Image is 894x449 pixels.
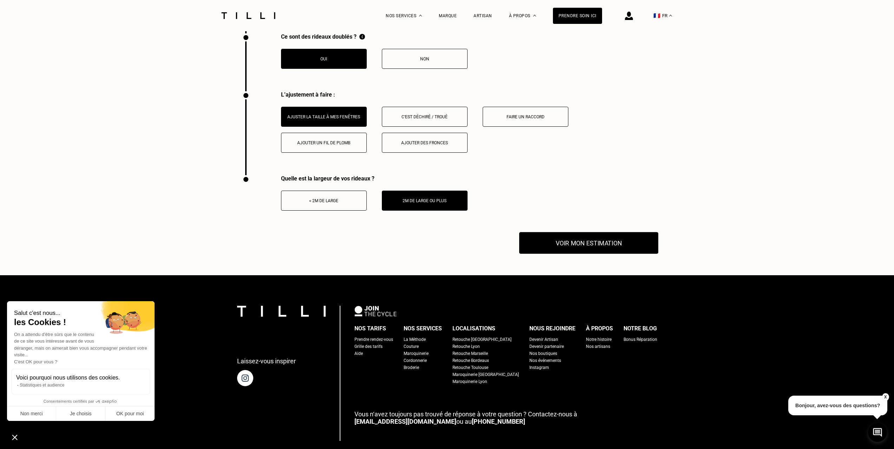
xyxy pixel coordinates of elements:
[419,15,422,16] img: Menu déroulant
[452,357,489,364] a: Retouche Bordeaux
[529,336,558,343] a: Devenir Artisan
[483,107,568,127] button: Faire un raccord
[586,343,610,350] a: Nos artisans
[472,418,525,425] a: [PHONE_NUMBER]
[281,33,468,40] div: Ce sont des rideaux doublés ?
[452,336,511,343] a: Retouche [GEOGRAPHIC_DATA]
[669,15,672,16] img: menu déroulant
[354,336,393,343] a: Prendre rendez-vous
[586,336,612,343] a: Notre histoire
[882,393,889,401] button: X
[625,12,633,20] img: icône connexion
[237,370,253,386] img: page instagram de Tilli une retoucherie à domicile
[519,232,658,254] button: Voir mon estimation
[359,33,365,40] img: Qu'est ce qu'une doublure ?
[219,12,278,19] img: Logo du service de couturière Tilli
[404,364,419,371] a: Broderie
[382,133,468,153] button: Ajouter des fronces
[285,114,363,119] div: Ajuster la taille à mes fenêtres
[404,323,442,334] div: Nos services
[624,323,657,334] div: Notre blog
[386,57,464,61] div: Non
[452,371,519,378] a: Maroquinerie [GEOGRAPHIC_DATA]
[474,13,492,18] a: Artisan
[452,323,495,334] div: Localisations
[382,191,468,211] button: 2m de large ou plus
[404,343,419,350] a: Couture
[553,8,602,24] a: Prendre soin ici
[452,378,487,385] a: Maroquinerie Lyon
[281,91,652,98] div: L’ajustement à faire :
[354,418,456,425] a: [EMAIL_ADDRESS][DOMAIN_NAME]
[788,396,887,415] p: Bonjour, avez-vous des questions?
[386,140,464,145] div: Ajouter des fronces
[285,140,363,145] div: Ajouter un fil de plomb
[237,306,326,317] img: logo Tilli
[281,175,468,182] div: Quelle est la largeur de vos rideaux ?
[529,364,549,371] a: Instagram
[281,107,367,127] button: Ajuster la taille à mes fenêtres
[285,198,363,203] div: < 2m de large
[281,191,367,211] button: < 2m de large
[529,343,564,350] a: Devenir partenaire
[452,364,488,371] a: Retouche Toulouse
[281,133,367,153] button: Ajouter un fil de plomb
[452,343,480,350] a: Retouche Lyon
[529,350,557,357] a: Nos boutiques
[354,410,577,418] span: Vous n‘avez toujours pas trouvé de réponse à votre question ? Contactez-nous à
[586,323,613,334] div: À propos
[354,410,657,425] p: ou au
[354,350,363,357] a: Aide
[404,336,426,343] a: La Méthode
[653,12,660,19] span: 🇫🇷
[237,357,296,365] p: Laissez-vous inspirer
[281,49,367,69] button: Oui
[624,336,657,343] a: Bonus Réparation
[354,343,383,350] a: Grille des tarifs
[452,350,488,357] a: Retouche Marseille
[386,198,464,203] div: 2m de large ou plus
[487,114,565,119] div: Faire un raccord
[386,114,464,119] div: C‘est déchiré / troué
[529,323,575,334] div: Nous rejoindre
[529,357,561,364] a: Nos événements
[285,57,363,61] div: Oui
[533,15,536,16] img: Menu déroulant à propos
[439,13,457,18] a: Marque
[382,107,468,127] button: C‘est déchiré / troué
[404,357,427,364] a: Cordonnerie
[354,306,397,316] img: logo Join The Cycle
[382,49,468,69] button: Non
[404,350,429,357] a: Maroquinerie
[354,323,386,334] div: Nos tarifs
